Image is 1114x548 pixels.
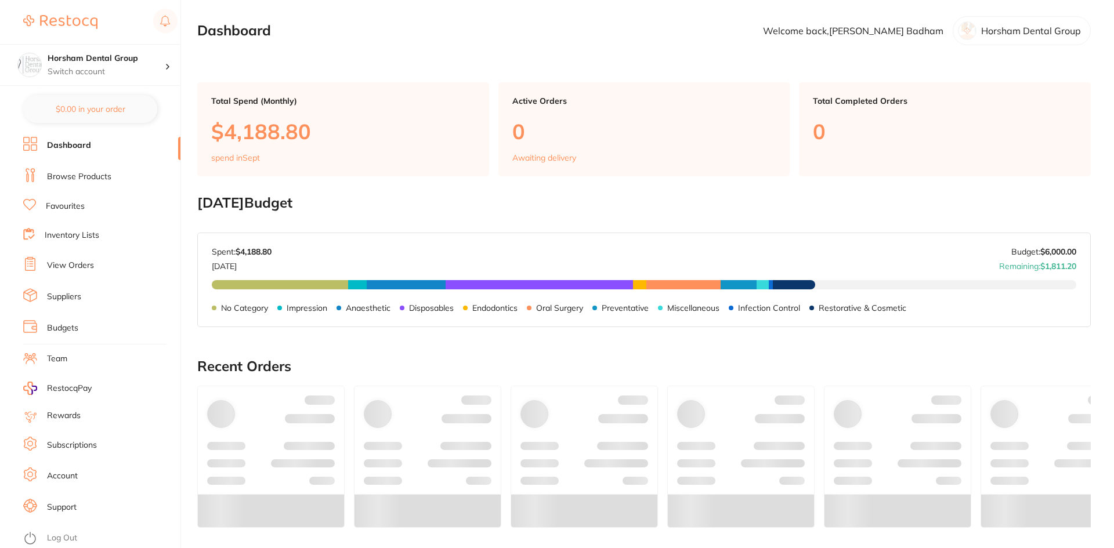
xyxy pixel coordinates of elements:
a: Favourites [46,201,85,212]
p: Restorative & Cosmetic [819,303,906,313]
p: Spent: [212,247,272,256]
p: [DATE] [212,257,272,271]
p: Horsham Dental Group [981,26,1081,36]
a: Account [47,470,78,482]
p: Oral Surgery [536,303,583,313]
a: Inventory Lists [45,230,99,241]
img: RestocqPay [23,382,37,395]
button: $0.00 in your order [23,95,157,123]
p: Total Spend (Monthly) [211,96,475,106]
p: Preventative [602,303,649,313]
p: Infection Control [738,303,800,313]
p: Welcome back, [PERSON_NAME] Badham [763,26,943,36]
a: View Orders [47,260,94,271]
a: Log Out [47,532,77,544]
h2: Recent Orders [197,358,1091,375]
p: Endodontics [472,303,518,313]
p: 0 [512,119,776,143]
strong: $1,811.20 [1040,261,1076,271]
p: Anaesthetic [346,303,390,313]
h2: Dashboard [197,23,271,39]
strong: $4,188.80 [236,246,272,257]
a: Rewards [47,410,81,422]
p: Budget: [1011,247,1076,256]
p: spend in Sept [211,153,260,162]
a: Subscriptions [47,440,97,451]
p: Impression [287,303,327,313]
a: Total Spend (Monthly)$4,188.80spend inSept [197,82,489,176]
a: Budgets [47,322,78,334]
p: Remaining: [999,257,1076,271]
a: Support [47,502,77,513]
img: Restocq Logo [23,15,97,29]
p: Disposables [409,303,454,313]
p: Switch account [48,66,165,78]
h4: Horsham Dental Group [48,53,165,64]
p: Total Completed Orders [813,96,1077,106]
p: $4,188.80 [211,119,475,143]
p: No Category [221,303,268,313]
a: Dashboard [47,140,91,151]
p: Awaiting delivery [512,153,576,162]
a: Suppliers [47,291,81,303]
a: Active Orders0Awaiting delivery [498,82,790,176]
p: Active Orders [512,96,776,106]
span: RestocqPay [47,383,92,394]
p: 0 [813,119,1077,143]
a: Restocq Logo [23,9,97,35]
button: Log Out [23,529,177,548]
strong: $6,000.00 [1040,246,1076,257]
h2: [DATE] Budget [197,195,1091,211]
a: RestocqPay [23,382,92,395]
a: Team [47,353,67,365]
a: Total Completed Orders0 [799,82,1091,176]
img: Horsham Dental Group [18,53,41,77]
p: Miscellaneous [667,303,719,313]
a: Browse Products [47,171,111,183]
